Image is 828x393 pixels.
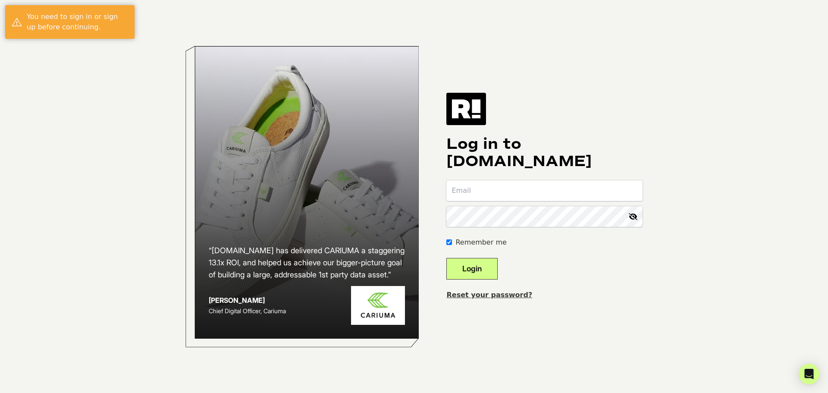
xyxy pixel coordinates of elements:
strong: [PERSON_NAME] [209,296,265,305]
a: Reset your password? [446,291,532,299]
h1: Log in to [DOMAIN_NAME] [446,135,643,170]
img: Retention.com [446,93,486,125]
img: Cariuma [351,286,405,325]
h2: “[DOMAIN_NAME] has delivered CARIUMA a staggering 13.1x ROI, and helped us achieve our bigger-pic... [209,245,405,281]
span: Chief Digital Officer, Cariuma [209,307,286,314]
div: Open Intercom Messenger [799,364,819,384]
label: Remember me [455,237,506,248]
div: You need to sign in or sign up before continuing. [27,12,128,32]
button: Login [446,258,498,280]
input: Email [446,180,643,201]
